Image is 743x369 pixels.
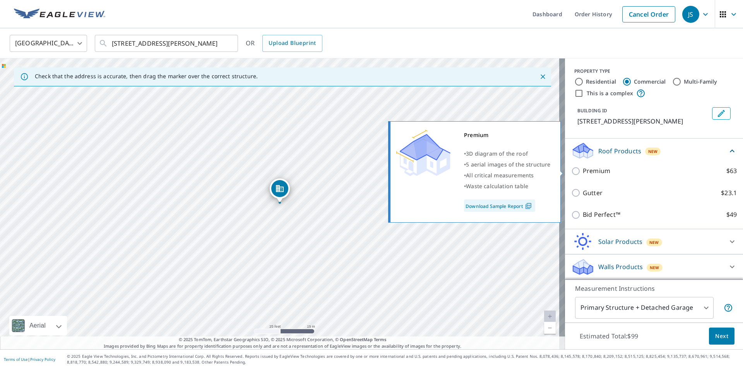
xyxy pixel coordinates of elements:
p: Estimated Total: $99 [574,328,644,345]
a: Privacy Policy [30,357,55,362]
p: | [4,357,55,362]
a: Cancel Order [622,6,675,22]
p: Bid Perfect™ [583,210,620,220]
label: This is a complex [587,89,633,97]
a: Current Level 20, Zoom In Disabled [544,311,556,322]
span: New [650,264,659,271]
div: Roof ProductsNew [571,142,737,160]
p: Roof Products [598,146,641,156]
span: Your report will include the primary structure and a detached garage if one exists. [724,303,733,312]
div: • [464,181,551,192]
div: Primary Structure + Detached Garage [575,297,714,319]
a: Download Sample Report [464,199,535,212]
p: © 2025 Eagle View Technologies, Inc. and Pictometry International Corp. All Rights Reserved. Repo... [67,354,739,365]
label: Multi-Family [684,78,717,86]
button: Close [538,72,548,82]
div: Walls ProductsNew [571,257,737,276]
div: Aerial [27,316,48,335]
div: OR [246,35,322,52]
p: $63 [726,166,737,176]
div: PROPERTY TYPE [574,68,734,75]
label: Residential [586,78,616,86]
input: Search by address or latitude-longitude [112,33,222,54]
div: Aerial [9,316,67,335]
img: EV Logo [14,9,105,20]
a: OpenStreetMap [340,336,372,342]
p: Check that the address is accurate, then drag the marker over the correct structure. [35,73,258,80]
a: Terms [374,336,387,342]
p: Walls Products [598,262,643,271]
div: • [464,159,551,170]
div: Dropped pin, building 1, Commercial property, 1651 Kendall St Lakewood, CO 80214 [270,178,290,203]
span: 3D diagram of the roof [466,150,528,157]
span: All critical measurements [466,172,534,179]
button: Edit building 1 [712,107,731,120]
span: Upload Blueprint [269,38,316,48]
span: © 2025 TomTom, Earthstar Geographics SIO, © 2025 Microsoft Corporation, © [179,336,387,343]
div: JS [682,6,699,23]
p: Measurement Instructions [575,284,733,293]
span: Waste calculation table [466,182,528,190]
a: Current Level 20, Zoom Out [544,322,556,334]
p: [STREET_ADDRESS][PERSON_NAME] [577,117,709,126]
span: 5 aerial images of the structure [466,161,550,168]
label: Commercial [634,78,666,86]
p: Premium [583,166,610,176]
div: • [464,170,551,181]
div: • [464,148,551,159]
span: Next [715,331,728,341]
div: Premium [464,130,551,141]
p: $23.1 [721,188,737,198]
p: BUILDING ID [577,107,607,114]
p: Solar Products [598,237,642,246]
p: $49 [726,210,737,220]
span: New [649,239,659,245]
p: Gutter [583,188,603,198]
div: Solar ProductsNew [571,232,737,251]
span: New [648,148,658,154]
img: Premium [396,130,450,176]
button: Next [709,328,734,345]
div: [GEOGRAPHIC_DATA] [10,33,87,54]
a: Upload Blueprint [262,35,322,52]
a: Terms of Use [4,357,28,362]
img: Pdf Icon [523,203,534,209]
